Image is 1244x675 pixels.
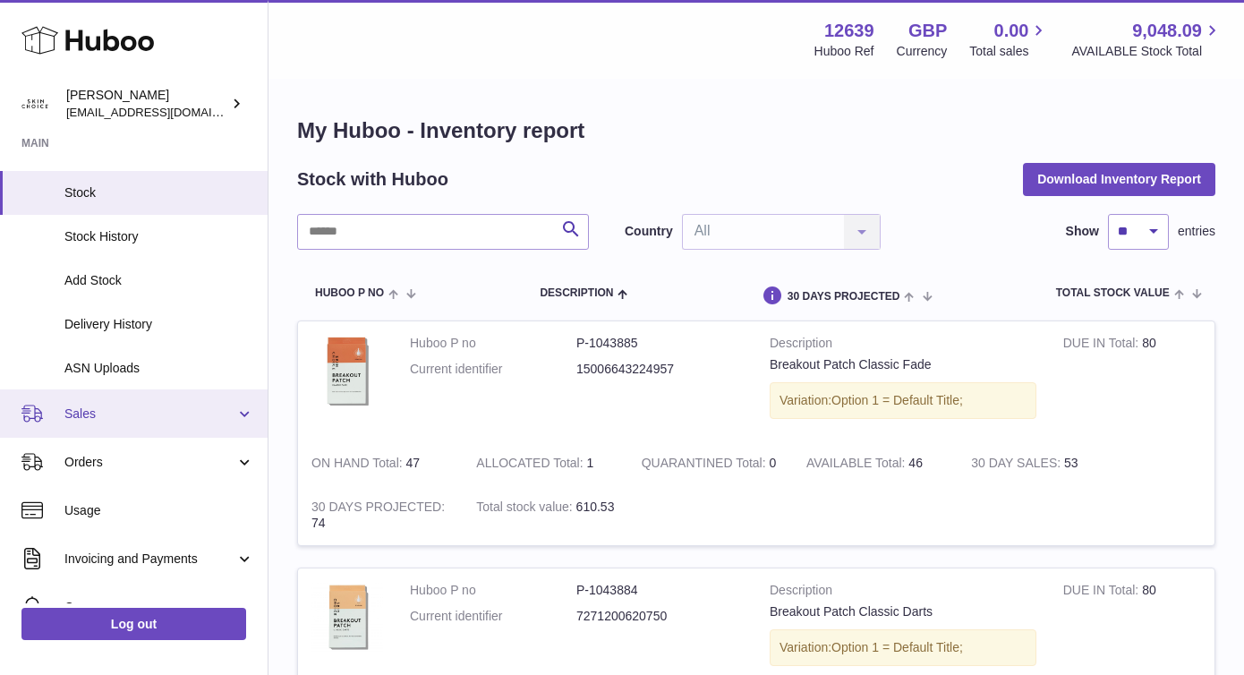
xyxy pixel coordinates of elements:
td: 1 [463,441,627,485]
span: Delivery History [64,316,254,333]
strong: DUE IN Total [1063,336,1142,355]
dd: P-1043885 [576,335,743,352]
strong: 30 DAY SALES [971,456,1064,474]
dt: Current identifier [410,361,576,378]
a: 9,048.09 AVAILABLE Stock Total [1071,19,1223,60]
td: 47 [298,441,463,485]
img: product image [311,335,383,409]
img: admin@skinchoice.com [21,90,48,117]
span: Add Stock [64,272,254,289]
div: Currency [897,43,948,60]
span: Option 1 = Default Title; [831,640,963,654]
span: [EMAIL_ADDRESS][DOMAIN_NAME] [66,105,263,119]
span: 30 DAYS PROJECTED [788,291,900,303]
strong: GBP [908,19,947,43]
dd: 7271200620750 [576,608,743,625]
span: 0.00 [994,19,1029,43]
span: Sales [64,406,235,423]
span: Total stock value [1056,287,1170,299]
label: Show [1066,223,1099,240]
h1: My Huboo - Inventory report [297,116,1215,145]
span: Cases [64,599,254,616]
span: Huboo P no [315,287,384,299]
div: Breakout Patch Classic Darts [770,603,1036,620]
strong: Description [770,582,1036,603]
dt: Huboo P no [410,582,576,599]
div: Breakout Patch Classic Fade [770,356,1036,373]
strong: Total stock value [476,500,575,518]
span: entries [1178,223,1215,240]
img: product image [311,582,383,654]
dd: 15006643224957 [576,361,743,378]
span: Description [540,287,613,299]
strong: DUE IN Total [1063,583,1142,602]
span: 0 [770,456,777,470]
dt: Huboo P no [410,335,576,352]
strong: 12639 [824,19,874,43]
dd: P-1043884 [576,582,743,599]
span: 610.53 [576,500,615,514]
span: Orders [64,454,235,471]
h2: Stock with Huboo [297,167,448,192]
strong: AVAILABLE Total [806,456,908,474]
span: Stock [64,184,254,201]
td: 74 [298,485,463,546]
span: Invoicing and Payments [64,551,235,568]
td: 46 [793,441,958,485]
strong: QUARANTINED Total [642,456,770,474]
td: 80 [1050,321,1214,441]
span: ASN Uploads [64,360,254,377]
label: Country [625,223,673,240]
span: Stock History [64,228,254,245]
button: Download Inventory Report [1023,163,1215,195]
div: Variation: [770,629,1036,666]
div: Huboo Ref [814,43,874,60]
div: [PERSON_NAME] [66,87,227,121]
strong: 30 DAYS PROJECTED [311,500,445,518]
a: Log out [21,608,246,640]
a: 0.00 Total sales [969,19,1049,60]
td: 53 [958,441,1122,485]
strong: ALLOCATED Total [476,456,586,474]
dt: Current identifier [410,608,576,625]
strong: Description [770,335,1036,356]
strong: ON HAND Total [311,456,406,474]
span: AVAILABLE Stock Total [1071,43,1223,60]
div: Variation: [770,382,1036,419]
span: Total sales [969,43,1049,60]
span: Usage [64,502,254,519]
span: 9,048.09 [1132,19,1202,43]
span: Option 1 = Default Title; [831,393,963,407]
